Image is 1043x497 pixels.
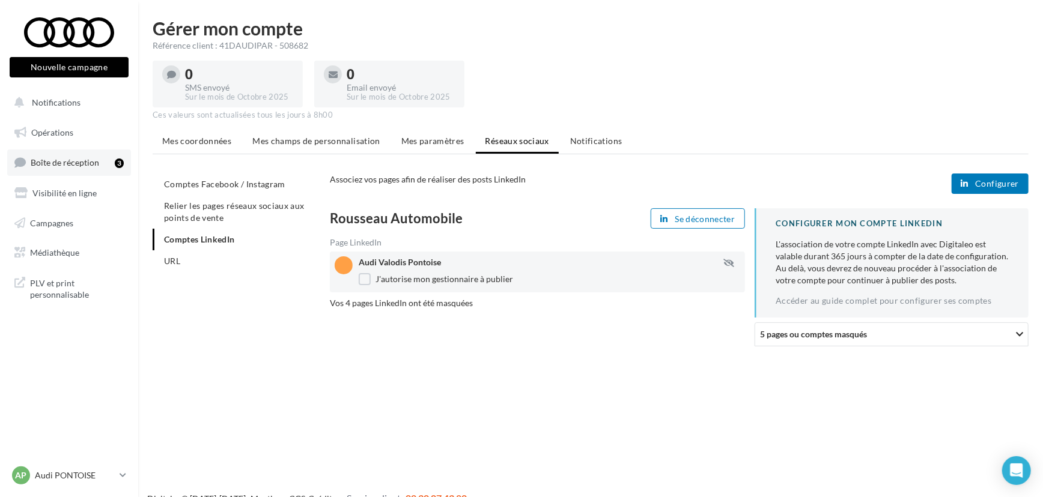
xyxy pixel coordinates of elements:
label: J'autorise mon gestionnaire à publier [359,273,513,285]
span: Visibilité en ligne [32,188,97,198]
div: Vos 4 pages LinkedIn ont été masquées [330,297,746,309]
span: Mes paramètres [401,136,464,146]
a: Médiathèque [7,240,131,265]
span: AP [16,469,27,481]
span: Campagnes [30,217,73,227]
div: Sur le mois de Octobre 2025 [185,92,293,103]
span: PLV et print personnalisable [30,275,124,301]
span: Notifications [32,97,81,107]
div: 3 [115,158,124,168]
button: Configurer [952,173,1029,194]
button: Notifications [7,90,126,115]
a: PLV et print personnalisable [7,270,131,306]
span: Mes coordonnées [162,136,231,146]
span: 5 pages ou comptes masqués [760,330,867,340]
span: Comptes Facebook / Instagram [164,179,285,189]
div: 0 [347,68,455,81]
div: Sur le mois de Octobre 2025 [347,92,455,103]
span: Notifications [570,136,622,146]
a: AP Audi PONTOISE [10,464,129,487]
span: Médiathèque [30,247,79,258]
a: Campagnes [7,211,131,236]
div: L'association de votre compte LinkedIn avec Digitaleo est valable durant 365 jours à compter de l... [776,238,1009,286]
div: Page LinkedIn [330,238,746,247]
div: CONFIGURER MON COMPTE LINKEDIN [776,218,1009,229]
a: Boîte de réception3 [7,149,131,175]
div: 0 [185,68,293,81]
span: Audi Valodis Pontoise [359,257,441,267]
p: Audi PONTOISE [35,469,115,481]
div: SMS envoyé [185,83,293,92]
span: Se déconnecter [675,214,735,224]
span: Opérations [31,127,73,137]
span: Relier les pages réseaux sociaux aux points de vente [164,200,305,223]
span: Mes champs de personnalisation [252,136,380,146]
a: Visibilité en ligne [7,181,131,206]
span: URL [164,256,180,266]
div: Ces valeurs sont actualisées tous les jours à 8h00 [153,110,1029,121]
a: Accéder au guide complet pour configurer ses comptes [776,296,991,306]
div: Référence client : 41DAUDIPAR - 508682 [153,40,1029,52]
div: Rousseau Automobile [330,212,533,225]
h1: Gérer mon compte [153,19,1029,37]
button: Nouvelle campagne [10,57,129,77]
div: Open Intercom Messenger [1002,456,1031,485]
span: Configurer [975,179,1019,188]
button: Se déconnecter [651,208,746,229]
span: Boîte de réception [31,157,99,167]
div: Email envoyé [347,83,455,92]
span: Associez vos pages afin de réaliser des posts LinkedIn [330,174,526,184]
a: Opérations [7,120,131,145]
